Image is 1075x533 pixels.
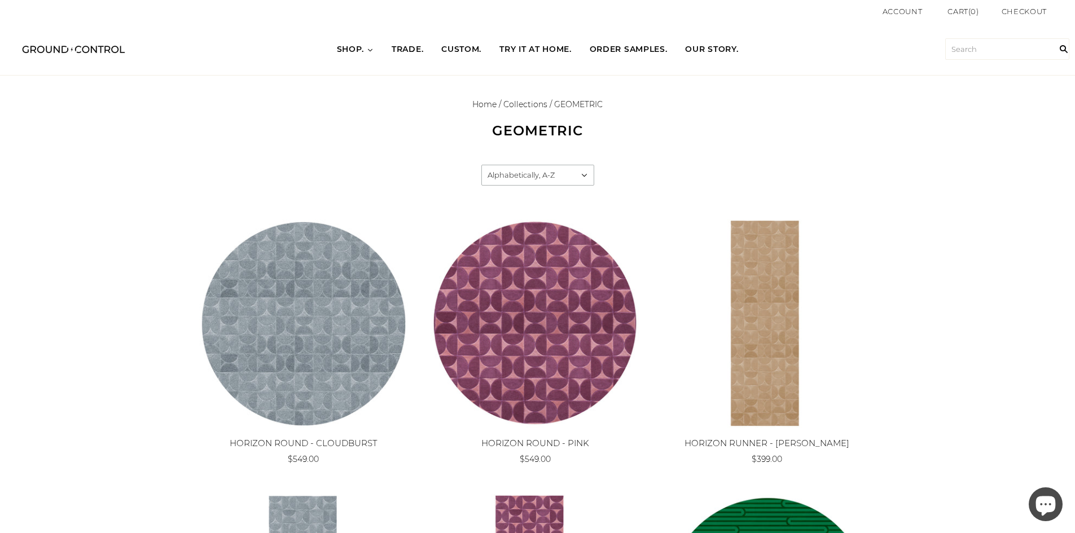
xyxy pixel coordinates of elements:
inbox-online-store-chat: Shopify online store chat [1025,487,1066,524]
a: Home [472,99,497,109]
span: GEOMETRIC [554,99,603,109]
a: HORIZON RUNNER - [PERSON_NAME] [685,438,849,448]
span: $549.00 [520,454,551,464]
span: Cart [947,7,968,16]
a: HORIZON ROUND - CLOUDBURST [230,438,377,448]
a: Cart(0) [947,6,979,17]
span: CUSTOM. [441,44,481,55]
input: Search [1052,23,1075,75]
span: TRADE. [392,44,423,55]
span: OUR STORY. [685,44,738,55]
span: 0 [971,7,976,16]
input: Search [945,38,1069,60]
a: TRY IT AT HOME. [490,34,581,65]
span: TRY IT AT HOME. [499,44,572,55]
a: CUSTOM. [432,34,490,65]
a: HORIZON ROUND - PINK [481,438,589,448]
h1: GEOMETRIC [368,122,707,139]
a: ORDER SAMPLES. [581,34,677,65]
a: OUR STORY. [676,34,747,65]
span: $399.00 [752,454,782,464]
a: Account [883,7,923,16]
span: SHOP. [337,44,365,55]
a: TRADE. [383,34,432,65]
span: / [550,99,552,109]
a: Collections [503,99,547,109]
span: $549.00 [288,454,319,464]
a: SHOP. [328,34,383,65]
span: ORDER SAMPLES. [590,44,668,55]
span: / [499,99,501,109]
